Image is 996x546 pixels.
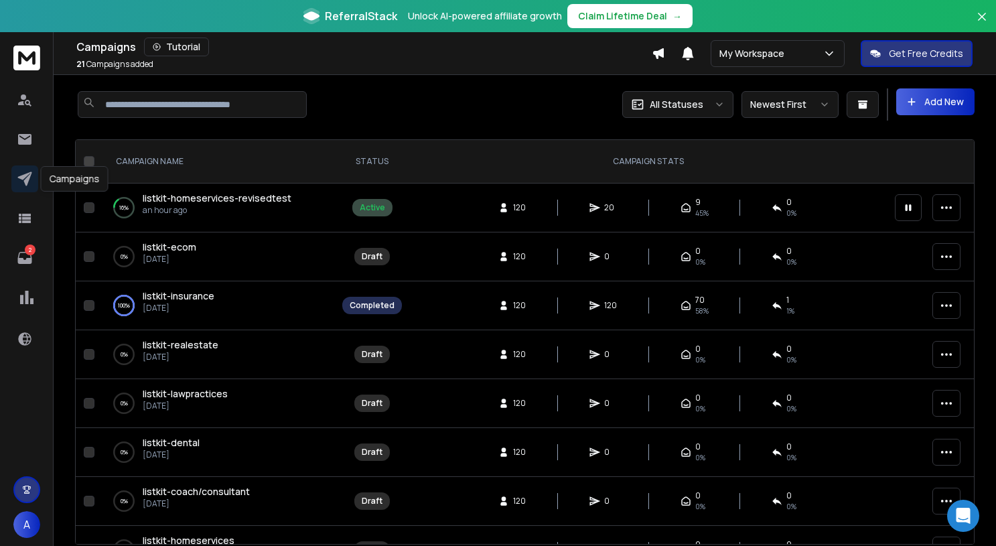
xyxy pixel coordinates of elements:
[604,300,618,311] span: 120
[143,387,228,401] a: listkit-lawpractices
[567,4,693,28] button: Claim Lifetime Deal→
[362,349,382,360] div: Draft
[118,299,130,312] p: 100 %
[13,511,40,538] button: A
[695,257,705,267] span: 0%
[143,254,196,265] p: [DATE]
[121,494,128,508] p: 0 %
[786,501,796,512] span: 0%
[76,59,153,70] p: Campaigns added
[119,201,129,214] p: 16 %
[786,490,792,501] span: 0
[143,205,291,216] p: an hour ago
[144,38,209,56] button: Tutorial
[41,166,109,192] div: Campaigns
[973,8,991,40] button: Close banner
[650,98,703,111] p: All Statuses
[513,202,526,213] span: 120
[100,232,334,281] td: 0%listkit-ecom[DATE]
[100,140,334,184] th: CAMPAIGN NAME
[786,441,792,452] span: 0
[143,303,214,314] p: [DATE]
[143,192,291,204] span: listkit-homeservices-revisedtest
[786,403,796,414] span: 0%
[604,202,618,213] span: 20
[889,47,963,60] p: Get Free Credits
[76,38,652,56] div: Campaigns
[143,436,200,450] a: listkit-dental
[695,490,701,501] span: 0
[513,447,526,458] span: 120
[325,8,397,24] span: ReferralStack
[695,403,705,414] span: 0%
[695,452,705,463] span: 0%
[143,338,218,351] span: listkit-realestate
[719,47,790,60] p: My Workspace
[334,140,410,184] th: STATUS
[896,88,975,115] button: Add New
[947,500,979,532] div: Open Intercom Messenger
[695,441,701,452] span: 0
[143,338,218,352] a: listkit-realestate
[143,241,196,253] span: listkit-ecom
[786,393,792,403] span: 0
[121,348,128,361] p: 0 %
[362,447,382,458] div: Draft
[100,428,334,477] td: 0%listkit-dental[DATE]
[695,501,705,512] span: 0%
[786,257,796,267] span: 0%
[786,354,796,365] span: 0%
[513,300,526,311] span: 120
[604,496,618,506] span: 0
[513,251,526,262] span: 120
[695,305,709,316] span: 58 %
[786,344,792,354] span: 0
[25,245,35,255] p: 2
[513,496,526,506] span: 120
[143,192,291,205] a: listkit-homeservices-revisedtest
[786,208,796,218] span: 0 %
[143,450,200,460] p: [DATE]
[362,251,382,262] div: Draft
[513,398,526,409] span: 120
[121,250,128,263] p: 0 %
[11,245,38,271] a: 2
[100,477,334,526] td: 0%listkit-coach/consultant[DATE]
[695,295,705,305] span: 70
[741,91,839,118] button: Newest First
[604,349,618,360] span: 0
[143,387,228,400] span: listkit-lawpractices
[695,246,701,257] span: 0
[360,202,385,213] div: Active
[143,485,250,498] a: listkit-coach/consultant
[350,300,395,311] div: Completed
[861,40,973,67] button: Get Free Credits
[410,140,887,184] th: CAMPAIGN STATS
[786,452,796,463] span: 0%
[408,9,562,23] p: Unlock AI-powered affiliate growth
[786,295,789,305] span: 1
[143,498,250,509] p: [DATE]
[76,58,85,70] span: 21
[672,9,682,23] span: →
[695,197,701,208] span: 9
[143,352,218,362] p: [DATE]
[695,208,709,218] span: 45 %
[604,251,618,262] span: 0
[143,241,196,254] a: listkit-ecom
[362,398,382,409] div: Draft
[513,349,526,360] span: 120
[100,330,334,379] td: 0%listkit-realestate[DATE]
[695,344,701,354] span: 0
[143,289,214,302] span: listkit-insurance
[143,401,228,411] p: [DATE]
[604,447,618,458] span: 0
[604,398,618,409] span: 0
[362,496,382,506] div: Draft
[695,354,705,365] span: 0%
[786,305,794,316] span: 1 %
[143,289,214,303] a: listkit-insurance
[100,281,334,330] td: 100%listkit-insurance[DATE]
